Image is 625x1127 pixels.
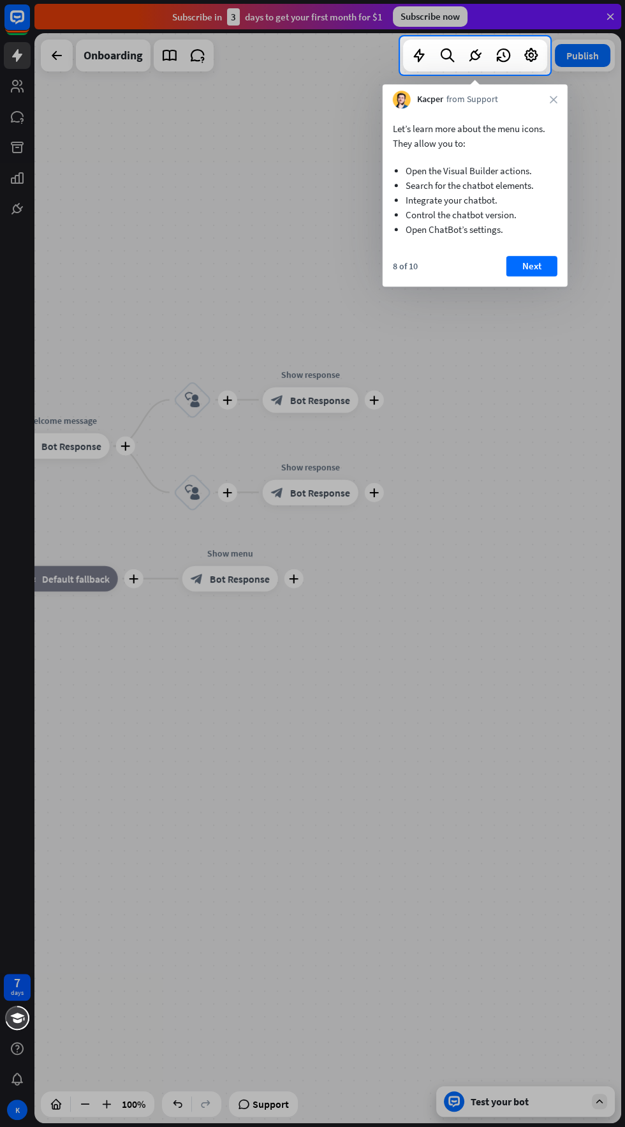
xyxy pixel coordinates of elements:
[406,163,545,178] li: Open the Visual Builder actions.
[393,260,418,272] div: 8 of 10
[506,256,557,276] button: Next
[406,222,545,237] li: Open ChatBot’s settings.
[446,93,498,106] span: from Support
[550,96,557,103] i: close
[406,178,545,193] li: Search for the chatbot elements.
[406,193,545,207] li: Integrate your chatbot.
[10,5,48,43] button: Open LiveChat chat widget
[406,207,545,222] li: Control the chatbot version.
[393,121,557,151] p: Let’s learn more about the menu icons. They allow you to:
[417,93,443,106] span: Kacper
